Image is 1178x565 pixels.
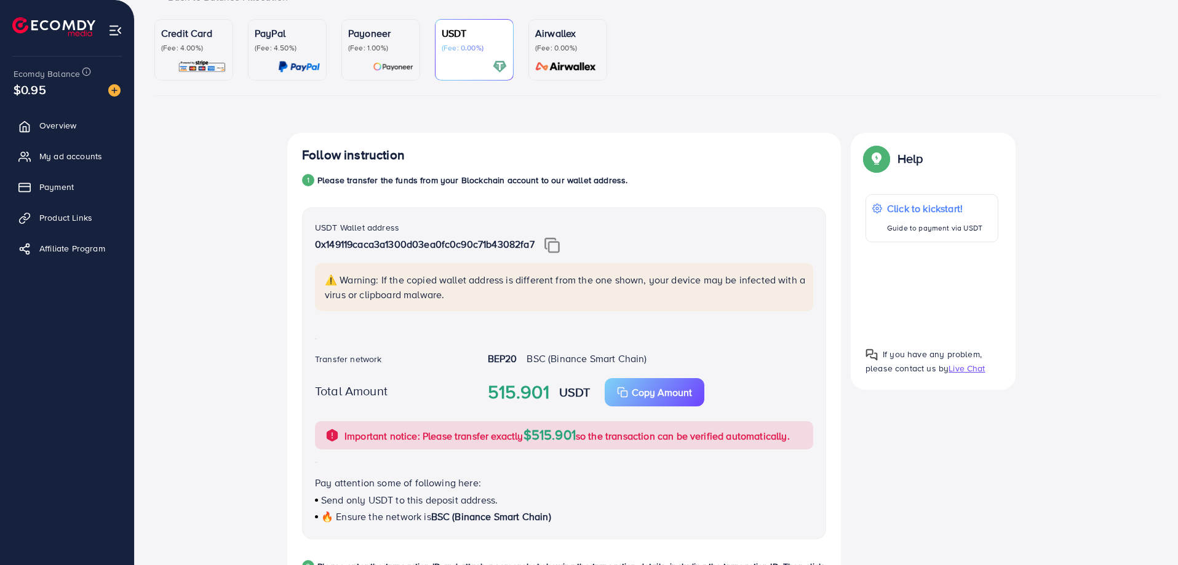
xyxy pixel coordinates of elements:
p: Send only USDT to this deposit address. [315,492,813,507]
span: $0.95 [14,81,46,98]
label: USDT Wallet address [315,221,399,234]
img: card [373,60,413,74]
img: menu [108,23,122,38]
span: My ad accounts [39,150,102,162]
img: alert [325,428,340,443]
p: USDT [442,26,507,41]
p: Airwallex [535,26,600,41]
p: Pay attention some of following here: [315,475,813,490]
div: 1 [302,174,314,186]
img: img [544,237,560,253]
strong: 515.901 [488,379,549,406]
img: image [108,84,121,97]
p: (Fee: 4.50%) [255,43,320,53]
a: My ad accounts [9,144,125,168]
a: Payment [9,175,125,199]
img: Popup guide [866,349,878,361]
p: Please transfer the funds from your Blockchain account to our wallet address. [317,173,627,188]
span: Live Chat [949,362,985,374]
p: 0x149119caca3a1300d03ea0fc0c90c71b43082fa7 [315,237,813,253]
p: (Fee: 0.00%) [442,43,507,53]
span: $515.901 [523,425,576,444]
img: card [493,60,507,74]
label: Transfer network [315,353,382,365]
p: (Fee: 0.00%) [535,43,600,53]
img: card [178,60,226,74]
p: Payoneer [348,26,413,41]
img: logo [12,17,95,36]
span: Ecomdy Balance [14,68,80,80]
a: Affiliate Program [9,236,125,261]
span: If you have any problem, please contact us by [866,348,982,374]
p: Important notice: Please transfer exactly so the transaction can be verified automatically. [344,427,790,443]
h4: Follow instruction [302,148,405,163]
span: BSC (Binance Smart Chain) [431,510,551,523]
p: PayPal [255,26,320,41]
p: (Fee: 1.00%) [348,43,413,53]
p: Help [897,151,923,166]
img: card [531,60,600,74]
p: Guide to payment via USDT [887,221,982,235]
a: Product Links [9,205,125,230]
p: Credit Card [161,26,226,41]
img: Popup guide [866,148,888,170]
p: ⚠️ Warning: If the copied wallet address is different from the one shown, your device may be infe... [325,272,806,302]
p: Copy Amount [632,385,692,400]
p: Click to kickstart! [887,201,982,216]
a: Overview [9,113,125,138]
span: BSC (Binance Smart Chain) [527,352,647,365]
strong: BEP20 [488,352,517,365]
span: Overview [39,119,76,132]
button: Copy Amount [605,378,704,406]
span: Affiliate Program [39,242,105,255]
label: Total Amount [315,382,388,400]
span: 🔥 Ensure the network is [321,510,431,523]
span: Product Links [39,211,92,224]
span: Payment [39,181,74,193]
iframe: Chat [1126,510,1169,556]
strong: USDT [559,383,591,401]
img: card [278,60,320,74]
p: (Fee: 4.00%) [161,43,226,53]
